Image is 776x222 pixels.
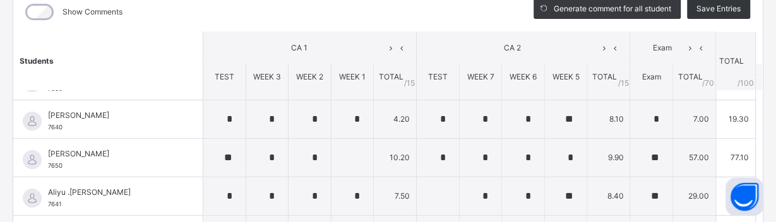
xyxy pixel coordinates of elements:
span: WEEK 2 [296,72,323,81]
span: TOTAL [678,72,702,81]
span: TEST [428,72,448,81]
img: default.svg [23,112,42,131]
button: Open asap [725,178,763,216]
span: WEEK 1 [339,72,366,81]
span: Exam [640,42,684,54]
span: TOTAL [592,72,617,81]
td: 7.50 [374,177,417,215]
span: WEEK 3 [253,72,281,81]
td: 57.00 [672,138,715,177]
img: default.svg [23,189,42,207]
span: 7641 [48,201,61,207]
td: 4.20 [374,100,417,138]
span: / 70 [702,77,714,88]
label: Show Comments [63,6,122,18]
td: 10.20 [374,138,417,177]
span: TOTAL [379,72,403,81]
td: 9.90 [587,138,630,177]
span: / 15 [404,77,415,88]
th: TOTAL [715,32,755,90]
img: default.svg [23,150,42,169]
span: WEEK 6 [510,72,537,81]
span: CA 1 [213,42,385,54]
span: /100 [737,77,754,88]
span: CA 2 [426,42,599,54]
span: Save Entries [696,3,741,15]
span: WEEK 5 [552,72,579,81]
span: / 15 [618,77,628,88]
td: 8.10 [587,100,630,138]
span: [PERSON_NAME] [48,148,174,160]
td: 44.90 [715,177,755,215]
td: 7.00 [672,100,715,138]
span: TEST [215,72,234,81]
td: 77.10 [715,138,755,177]
span: 7639 [48,85,63,92]
span: WEEK 7 [467,72,494,81]
td: 29.00 [672,177,715,215]
span: 7640 [48,124,63,131]
span: Generate comment for all student [554,3,671,15]
span: Exam [642,72,661,81]
span: Students [20,56,54,65]
span: 7650 [48,162,63,169]
span: Aliyu .[PERSON_NAME] [48,187,174,198]
td: 19.30 [715,100,755,138]
span: [PERSON_NAME] [48,110,174,121]
td: 8.40 [587,177,630,215]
